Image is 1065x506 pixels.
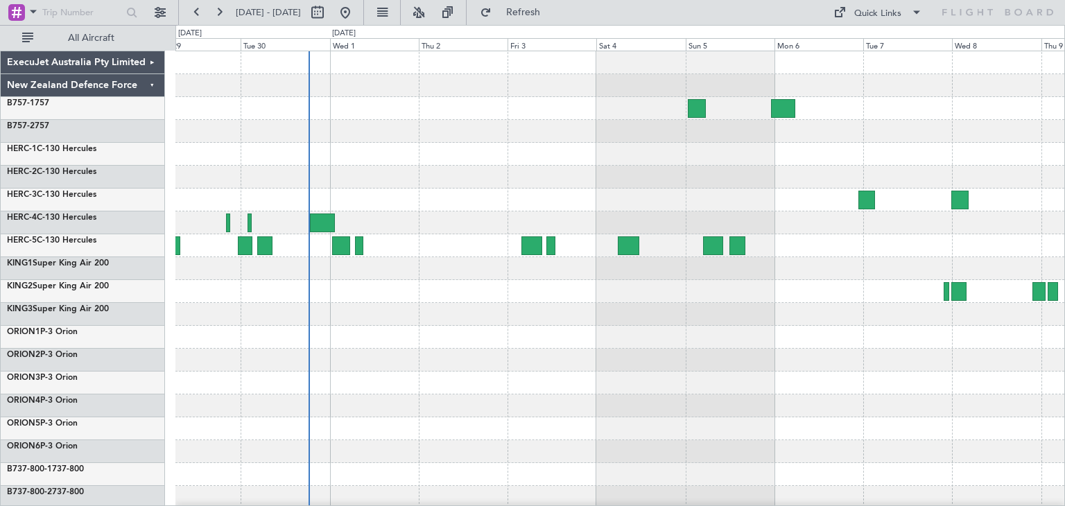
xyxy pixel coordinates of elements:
div: Mon 29 [152,38,241,51]
div: Quick Links [854,7,901,21]
a: ORION4P-3 Orion [7,396,78,405]
a: HERC-3C-130 Hercules [7,191,96,199]
span: ORION3 [7,374,40,382]
a: B737-800-1737-800 [7,465,84,473]
div: Mon 6 [774,38,863,51]
div: Wed 1 [330,38,419,51]
span: ORION5 [7,419,40,428]
span: Refresh [494,8,553,17]
span: B737-800-2 [7,488,52,496]
div: [DATE] [332,28,356,40]
div: Fri 3 [508,38,596,51]
a: ORION6P-3 Orion [7,442,78,451]
button: Quick Links [826,1,929,24]
span: ORION1 [7,328,40,336]
span: HERC-5 [7,236,37,245]
div: Tue 7 [863,38,952,51]
a: ORION5P-3 Orion [7,419,78,428]
span: ORION6 [7,442,40,451]
button: Refresh [474,1,557,24]
span: KING2 [7,282,33,290]
span: [DATE] - [DATE] [236,6,301,19]
a: ORION3P-3 Orion [7,374,78,382]
span: HERC-2 [7,168,37,176]
div: Sun 5 [686,38,774,51]
span: ORION4 [7,396,40,405]
a: KING3Super King Air 200 [7,305,109,313]
span: HERC-3 [7,191,37,199]
a: HERC-2C-130 Hercules [7,168,96,176]
span: B757-2 [7,122,35,130]
span: B737-800-1 [7,465,52,473]
div: Wed 8 [952,38,1041,51]
span: All Aircraft [36,33,146,43]
a: KING2Super King Air 200 [7,282,109,290]
span: ORION2 [7,351,40,359]
div: Thu 2 [419,38,508,51]
a: KING1Super King Air 200 [7,259,109,268]
span: KING3 [7,305,33,313]
div: Sat 4 [596,38,685,51]
a: B757-2757 [7,122,49,130]
div: Tue 30 [241,38,329,51]
a: HERC-4C-130 Hercules [7,213,96,222]
button: All Aircraft [15,27,150,49]
span: HERC-4 [7,213,37,222]
a: HERC-5C-130 Hercules [7,236,96,245]
div: [DATE] [178,28,202,40]
span: KING1 [7,259,33,268]
span: HERC-1 [7,145,37,153]
a: B757-1757 [7,99,49,107]
a: ORION1P-3 Orion [7,328,78,336]
a: HERC-1C-130 Hercules [7,145,96,153]
input: Trip Number [42,2,122,23]
span: B757-1 [7,99,35,107]
a: B737-800-2737-800 [7,488,84,496]
a: ORION2P-3 Orion [7,351,78,359]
